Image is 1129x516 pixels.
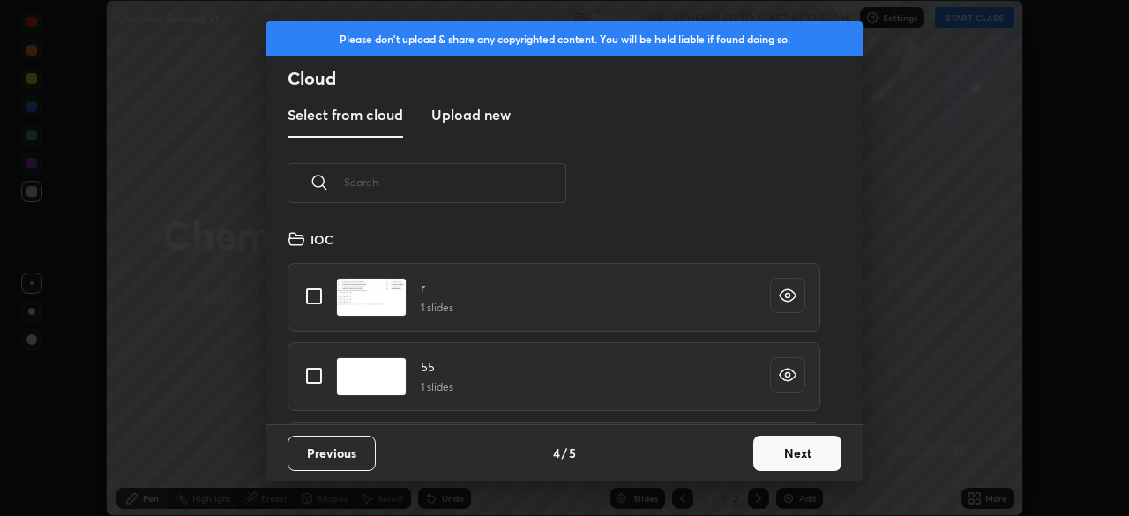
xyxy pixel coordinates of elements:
[421,379,453,395] h5: 1 slides
[431,104,511,125] h3: Upload new
[336,357,407,396] img: 1707153369JRKFD0.pdf
[288,104,403,125] h3: Select from cloud
[421,300,453,316] h5: 1 slides
[553,444,560,462] h4: 4
[569,444,576,462] h4: 5
[562,444,567,462] h4: /
[421,278,453,296] h4: r
[421,357,453,376] h4: 55
[344,145,566,220] input: Search
[310,230,333,249] h4: IOC
[266,21,863,56] div: Please don't upload & share any copyrighted content. You will be held liable if found doing so.
[288,436,376,471] button: Previous
[753,436,841,471] button: Next
[336,278,407,317] img: 1705155738G7OS79.pdf
[266,223,841,424] div: grid
[288,67,863,90] h2: Cloud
